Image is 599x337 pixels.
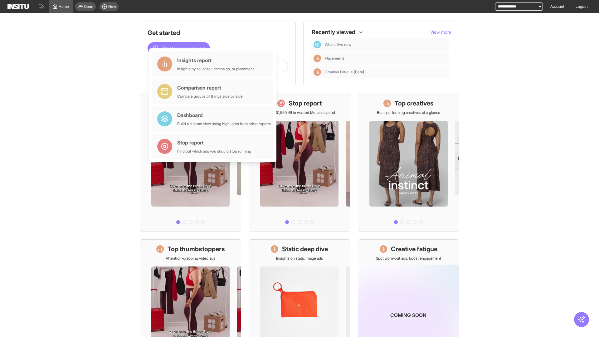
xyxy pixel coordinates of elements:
span: Placements [325,56,344,61]
p: Attention-grabbing video ads [166,256,215,261]
span: Create a new report [161,45,205,52]
div: Build a custom view using highlights from other reports [177,121,271,126]
h1: Stop report [289,99,322,108]
span: Creative Fatigue [Beta] [325,70,364,75]
span: What's live now [325,42,446,47]
div: Insights by ad, adset, campaign, or placement [177,66,254,71]
img: Logo [7,4,29,9]
p: Save £30,950.49 in wasted Meta ad spend [264,110,335,115]
span: What's live now [325,42,351,47]
a: What's live nowSee all active ads instantly [140,94,241,232]
div: Insights report [177,56,254,64]
div: Find out which ads you should stop running [177,149,251,154]
button: View more [430,29,451,35]
div: Dashboard [314,41,321,48]
span: Home [59,4,69,9]
div: Compare groups of things side by side [177,94,243,99]
h1: Top thumbstoppers [168,245,225,253]
span: Open [84,4,93,9]
a: Stop reportSave £30,950.49 in wasted Meta ad spend [249,94,350,232]
div: Stop report [177,139,251,146]
span: Creative Fatigue [Beta] [325,70,446,75]
div: Insights [314,55,321,62]
h1: Static deep dive [282,245,328,253]
span: New [108,4,116,9]
div: Dashboard [177,111,271,119]
a: Top creativesBest-performing creatives at a glance [358,94,459,232]
h1: Top creatives [395,99,434,108]
h1: Get started [148,28,288,37]
p: Insights on static image ads [276,256,323,261]
p: Best-performing creatives at a glance [377,110,440,115]
span: Placements [325,56,446,61]
button: Create a new report [148,42,210,55]
div: Comparison report [177,84,243,91]
div: Insights [314,68,321,76]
